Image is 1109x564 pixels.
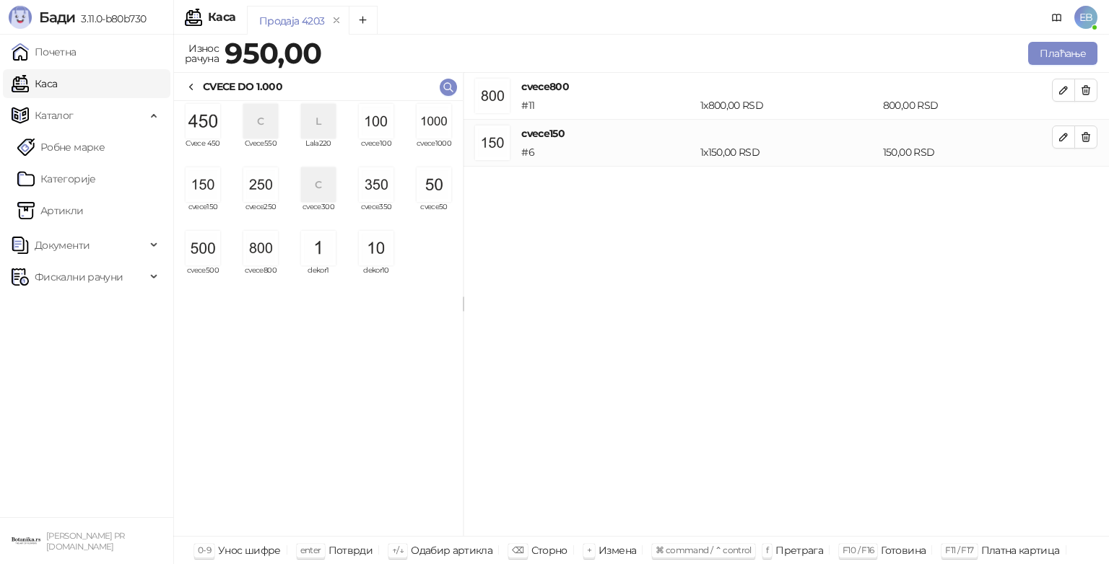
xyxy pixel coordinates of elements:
[656,545,752,555] span: ⌘ command / ⌃ control
[880,97,1055,113] div: 800,00 RSD
[35,101,74,130] span: Каталог
[225,35,321,71] strong: 950,00
[518,144,697,160] div: # 6
[75,12,146,25] span: 3.11.0-b80b730
[259,13,324,29] div: Продаја 4203
[512,545,523,555] span: ⌫
[329,541,373,560] div: Потврди
[301,104,336,138] div: L
[587,545,591,555] span: +
[12,69,57,98] a: Каса
[243,231,278,265] img: Slika
[17,133,105,162] a: Робне марке
[599,541,636,560] div: Измена
[238,267,284,288] span: cvece800
[301,167,336,202] div: C
[182,39,222,68] div: Износ рачуна
[411,140,457,162] span: cvece1000
[17,196,84,225] a: ArtikliАртикли
[186,167,220,202] img: Slika
[180,203,226,225] span: cvece150
[35,263,123,291] span: Фискални рачуни
[12,38,77,66] a: Почетна
[9,6,32,29] img: Logo
[1074,6,1097,29] span: EB
[295,203,342,225] span: cvece300
[521,79,1052,94] h4: cvece800
[301,231,336,265] img: Slika
[353,203,399,225] span: cvece350
[945,545,973,555] span: F11 / F17
[186,231,220,265] img: Slika
[180,267,226,288] span: cvece500
[208,12,235,23] div: Каса
[12,526,40,555] img: 64x64-companyLogo-0e2e8aaa-0bd2-431b-8613-6e3c65811325.png
[880,144,1055,160] div: 150,00 RSD
[327,14,346,27] button: remove
[417,167,451,202] img: Slika
[359,231,393,265] img: Slika
[775,541,823,560] div: Претрага
[411,541,492,560] div: Одабир артикла
[1045,6,1069,29] a: Документација
[300,545,321,555] span: enter
[186,104,220,138] img: Slika
[353,140,399,162] span: cvece100
[843,545,874,555] span: F10 / F16
[295,140,342,162] span: Lala220
[518,97,697,113] div: # 11
[353,267,399,288] span: dekor10
[218,541,281,560] div: Унос шифре
[531,541,567,560] div: Сторно
[238,203,284,225] span: cvece250
[766,545,768,555] span: f
[881,541,926,560] div: Готовина
[174,101,463,536] div: grid
[411,203,457,225] span: cvece50
[359,167,393,202] img: Slika
[392,545,404,555] span: ↑/↓
[981,541,1060,560] div: Платна картица
[521,125,1052,141] h4: cvece150
[417,104,451,138] img: Slika
[180,140,226,162] span: Cvece 450
[198,545,211,555] span: 0-9
[46,531,125,552] small: [PERSON_NAME] PR [DOMAIN_NAME]
[697,144,880,160] div: 1 x 150,00 RSD
[17,164,96,193] a: Категорије
[39,9,75,26] span: Бади
[359,104,393,138] img: Slika
[35,231,90,260] span: Документи
[203,79,282,94] div: CVECE DO 1.000
[243,167,278,202] img: Slika
[243,104,278,138] div: C
[238,140,284,162] span: Cvece550
[349,6,378,35] button: Add tab
[697,97,880,113] div: 1 x 800,00 RSD
[1028,42,1097,65] button: Плаћање
[295,267,342,288] span: dekor1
